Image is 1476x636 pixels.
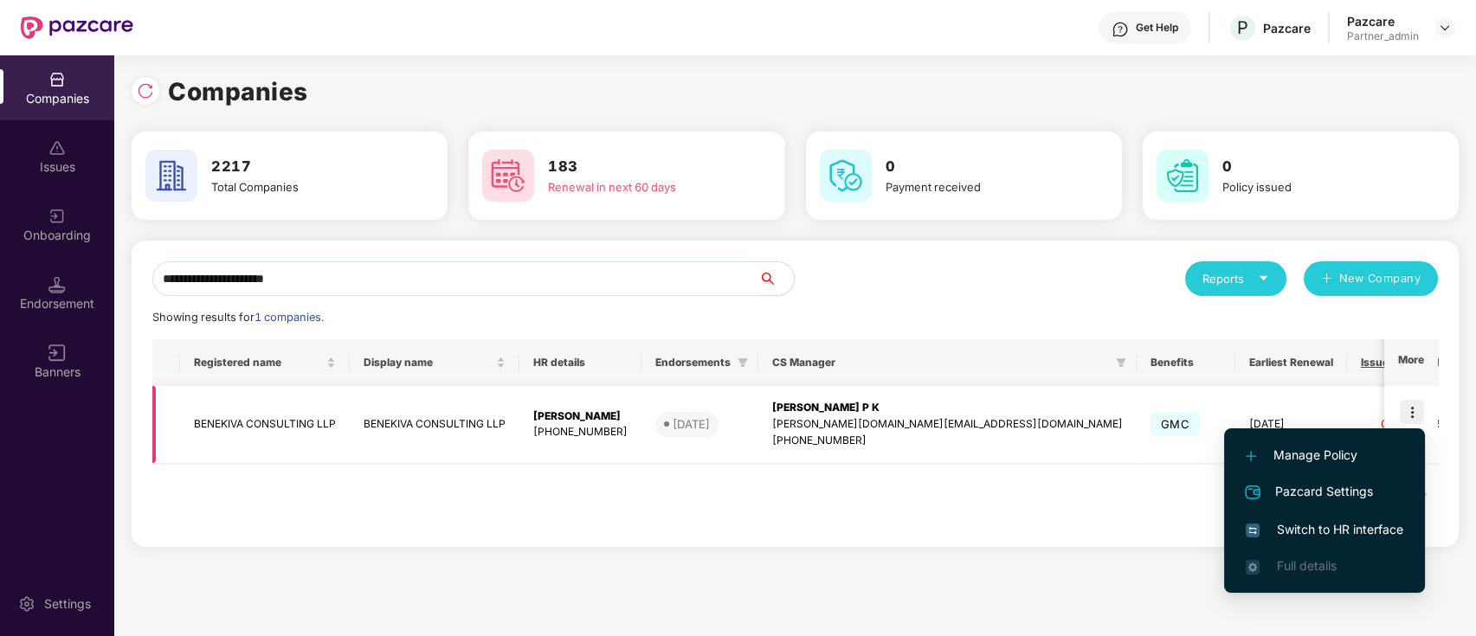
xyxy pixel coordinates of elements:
[1384,339,1438,386] th: More
[758,261,795,296] button: search
[533,408,628,425] div: [PERSON_NAME]
[48,139,66,157] img: svg+xml;base64,PHN2ZyBpZD0iSXNzdWVzX2Rpc2FibGVkIiB4bWxucz0iaHR0cDovL3d3dy53My5vcmcvMjAwMC9zdmciIH...
[39,595,96,613] div: Settings
[533,424,628,440] div: [PHONE_NUMBER]
[1112,352,1130,373] span: filter
[211,178,399,196] div: Total Companies
[255,311,324,324] span: 1 companies.
[48,71,66,88] img: svg+xml;base64,PHN2ZyBpZD0iQ29tcGFuaWVzIiB4bWxucz0iaHR0cDovL3d3dy53My5vcmcvMjAwMC9zdmciIHdpZHRoPS...
[758,272,794,286] span: search
[1137,339,1235,386] th: Benefits
[519,339,641,386] th: HR details
[48,344,66,362] img: svg+xml;base64,PHN2ZyB3aWR0aD0iMTYiIGhlaWdodD0iMTYiIHZpZXdCb3g9IjAgMCAxNiAxNiIgZmlsbD0ibm9uZSIgeG...
[886,156,1073,178] h3: 0
[145,150,197,202] img: svg+xml;base64,PHN2ZyB4bWxucz0iaHR0cDovL3d3dy53My5vcmcvMjAwMC9zdmciIHdpZHRoPSI2MCIgaGVpZ2h0PSI2MC...
[1246,560,1260,574] img: svg+xml;base64,PHN2ZyB4bWxucz0iaHR0cDovL3d3dy53My5vcmcvMjAwMC9zdmciIHdpZHRoPSIxNi4zNjMiIGhlaWdodD...
[168,73,308,111] h1: Companies
[1112,21,1129,38] img: svg+xml;base64,PHN2ZyBpZD0iSGVscC0zMngzMiIgeG1sbnM9Imh0dHA6Ly93d3cudzMub3JnLzIwMDAvc3ZnIiB3aWR0aD...
[1151,412,1200,436] span: GMC
[655,356,731,369] span: Endorsements
[1235,339,1347,386] th: Earliest Renewal
[886,178,1073,196] div: Payment received
[1339,270,1421,287] span: New Company
[1400,400,1424,424] img: icon
[1246,524,1260,537] img: svg+xml;base64,PHN2ZyB4bWxucz0iaHR0cDovL3d3dy53My5vcmcvMjAwMC9zdmciIHdpZHRoPSIxNiIgaGVpZ2h0PSIxNi...
[350,339,519,386] th: Display name
[364,356,493,369] span: Display name
[48,276,66,293] img: svg+xml;base64,PHN2ZyB3aWR0aD0iMTQuNSIgaGVpZ2h0PSIxNC41IiB2aWV3Qm94PSIwIDAgMTYgMTYiIGZpbGw9Im5vbm...
[180,386,350,464] td: BENEKIVA CONSULTING LLP
[1242,482,1263,503] img: svg+xml;base64,PHN2ZyB4bWxucz0iaHR0cDovL3d3dy53My5vcmcvMjAwMC9zdmciIHdpZHRoPSIyNCIgaGVpZ2h0PSIyNC...
[820,150,872,202] img: svg+xml;base64,PHN2ZyB4bWxucz0iaHR0cDovL3d3dy53My5vcmcvMjAwMC9zdmciIHdpZHRoPSI2MCIgaGVpZ2h0PSI2MC...
[1222,178,1410,196] div: Policy issued
[21,16,133,39] img: New Pazcare Logo
[772,400,1123,416] div: [PERSON_NAME] P K
[772,433,1123,449] div: [PHONE_NUMBER]
[1157,150,1209,202] img: svg+xml;base64,PHN2ZyB4bWxucz0iaHR0cDovL3d3dy53My5vcmcvMjAwMC9zdmciIHdpZHRoPSI2MCIgaGVpZ2h0PSI2MC...
[1246,482,1403,503] span: Pazcard Settings
[1304,261,1438,296] button: plusNew Company
[1347,29,1419,43] div: Partner_admin
[738,357,748,368] span: filter
[1136,21,1178,35] div: Get Help
[1222,156,1410,178] h3: 0
[772,356,1109,369] span: CS Manager
[194,356,323,369] span: Registered name
[137,82,154,100] img: svg+xml;base64,PHN2ZyBpZD0iUmVsb2FkLTMyeDMyIiB4bWxucz0iaHR0cDovL3d3dy53My5vcmcvMjAwMC9zdmciIHdpZH...
[152,311,324,324] span: Showing results for
[482,150,534,202] img: svg+xml;base64,PHN2ZyB4bWxucz0iaHR0cDovL3d3dy53My5vcmcvMjAwMC9zdmciIHdpZHRoPSI2MCIgaGVpZ2h0PSI2MC...
[1347,13,1419,29] div: Pazcare
[1263,20,1311,36] div: Pazcare
[18,595,35,613] img: svg+xml;base64,PHN2ZyBpZD0iU2V0dGluZy0yMHgyMCIgeG1sbnM9Imh0dHA6Ly93d3cudzMub3JnLzIwMDAvc3ZnIiB3aW...
[1277,558,1337,573] span: Full details
[1202,270,1269,287] div: Reports
[1246,451,1256,461] img: svg+xml;base64,PHN2ZyB4bWxucz0iaHR0cDovL3d3dy53My5vcmcvMjAwMC9zdmciIHdpZHRoPSIxMi4yMDEiIGhlaWdodD...
[548,178,736,196] div: Renewal in next 60 days
[1347,339,1421,386] th: Issues
[1438,21,1452,35] img: svg+xml;base64,PHN2ZyBpZD0iRHJvcGRvd24tMzJ4MzIiIHhtbG5zPSJodHRwOi8vd3d3LnczLm9yZy8yMDAwL3N2ZyIgd2...
[673,415,710,433] div: [DATE]
[734,352,751,373] span: filter
[772,416,1123,433] div: [PERSON_NAME][DOMAIN_NAME][EMAIL_ADDRESS][DOMAIN_NAME]
[1116,357,1126,368] span: filter
[48,208,66,225] img: svg+xml;base64,PHN2ZyB3aWR0aD0iMjAiIGhlaWdodD0iMjAiIHZpZXdCb3g9IjAgMCAyMCAyMCIgZmlsbD0ibm9uZSIgeG...
[1246,520,1403,539] span: Switch to HR interface
[1321,273,1332,286] span: plus
[1235,386,1347,464] td: [DATE]
[1361,356,1395,369] span: Issues
[180,339,350,386] th: Registered name
[548,156,736,178] h3: 183
[350,386,519,464] td: BENEKIVA CONSULTING LLP
[1237,17,1248,38] span: P
[211,156,399,178] h3: 2217
[1246,446,1403,465] span: Manage Policy
[1258,273,1269,284] span: caret-down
